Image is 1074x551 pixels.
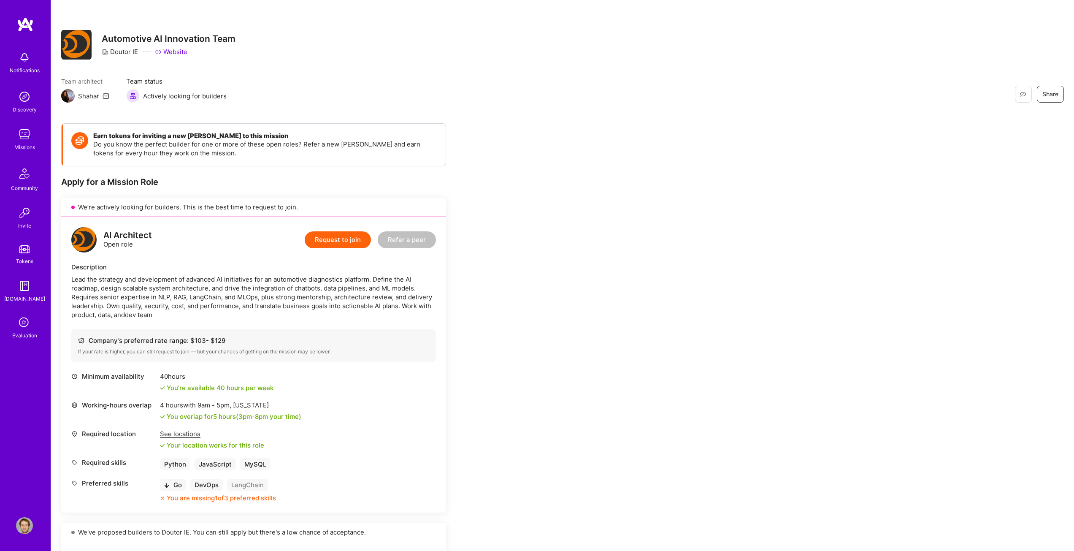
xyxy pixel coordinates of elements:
[164,483,169,488] i: icon BlackArrowDown
[102,33,235,44] h3: Automotive AI Innovation Team
[78,348,429,355] div: If your rate is higher, you can still request to join — but your chances of getting on the missio...
[78,337,84,344] i: icon Cash
[71,372,156,381] div: Minimum availability
[61,77,109,86] span: Team architect
[103,92,109,99] i: icon Mail
[78,92,99,100] div: Shahar
[16,49,33,66] img: bell
[126,89,140,103] img: Actively looking for builders
[196,401,233,409] span: 9am - 5pm ,
[61,198,446,217] div: We’re actively looking for builders. This is the best time to request to join.
[155,47,187,56] a: Website
[195,458,236,470] div: JavaScript
[11,184,38,193] div: Community
[17,17,34,32] img: logo
[71,373,78,380] i: icon Clock
[78,336,429,345] div: Company’s preferred rate range: $ 103 - $ 129
[160,441,264,450] div: Your location works for this role
[71,275,436,319] div: Lead the strategy and development of advanced AI initiatives for an automotive diagnostics platfo...
[16,277,33,294] img: guide book
[126,77,227,86] span: Team status
[61,176,446,187] div: Apply for a Mission Role
[71,402,78,408] i: icon World
[102,49,108,55] i: icon CompanyGray
[16,204,33,221] img: Invite
[102,47,138,56] div: Doutor IE
[18,221,31,230] div: Invite
[167,494,276,502] div: You are missing 1 of 3 preferred skills
[19,245,30,253] img: tokens
[4,294,45,303] div: [DOMAIN_NAME]
[160,429,264,438] div: See locations
[160,372,273,381] div: 40 hours
[61,89,75,103] img: Team Architect
[160,496,165,501] i: icon CloseOrange
[14,143,35,152] div: Missions
[1037,86,1064,103] button: Share
[93,132,437,140] h4: Earn tokens for inviting a new [PERSON_NAME] to this mission
[160,479,186,491] div: Go
[61,523,446,542] div: We've proposed builders to Doutor IE. You can still apply but there's a low chance of acceptance.
[16,315,32,331] i: icon SelectionTeam
[16,517,33,534] img: User Avatar
[71,431,78,437] i: icon Location
[378,231,436,248] button: Refer a peer
[12,331,37,340] div: Evaluation
[16,257,33,266] div: Tokens
[103,231,152,249] div: Open role
[71,479,156,488] div: Preferred skills
[160,458,190,470] div: Python
[71,227,97,252] img: logo
[160,401,301,410] div: 4 hours with [US_STATE]
[1020,91,1026,98] i: icon EyeClosed
[227,479,268,491] div: LangChain
[71,132,88,149] img: Token icon
[160,414,165,419] i: icon Check
[71,263,436,271] div: Description
[1042,90,1058,98] span: Share
[305,231,371,248] button: Request to join
[16,126,33,143] img: teamwork
[71,401,156,410] div: Working-hours overlap
[160,443,165,448] i: icon Check
[167,412,301,421] div: You overlap for 5 hours ( your time)
[93,140,437,157] p: Do you know the perfect builder for one or more of these open roles? Refer a new [PERSON_NAME] an...
[240,458,271,470] div: MySQL
[71,458,156,467] div: Required skills
[103,231,152,240] div: AI Architect
[71,429,156,438] div: Required location
[190,479,223,491] div: DevOps
[160,383,273,392] div: You're available 40 hours per week
[238,413,268,421] span: 3pm - 8pm
[16,88,33,105] img: discovery
[14,517,35,534] a: User Avatar
[13,105,37,114] div: Discovery
[160,385,165,391] i: icon Check
[71,480,78,486] i: icon Tag
[143,92,227,100] span: Actively looking for builders
[10,66,40,75] div: Notifications
[14,163,35,184] img: Community
[61,30,92,60] img: Company Logo
[71,459,78,466] i: icon Tag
